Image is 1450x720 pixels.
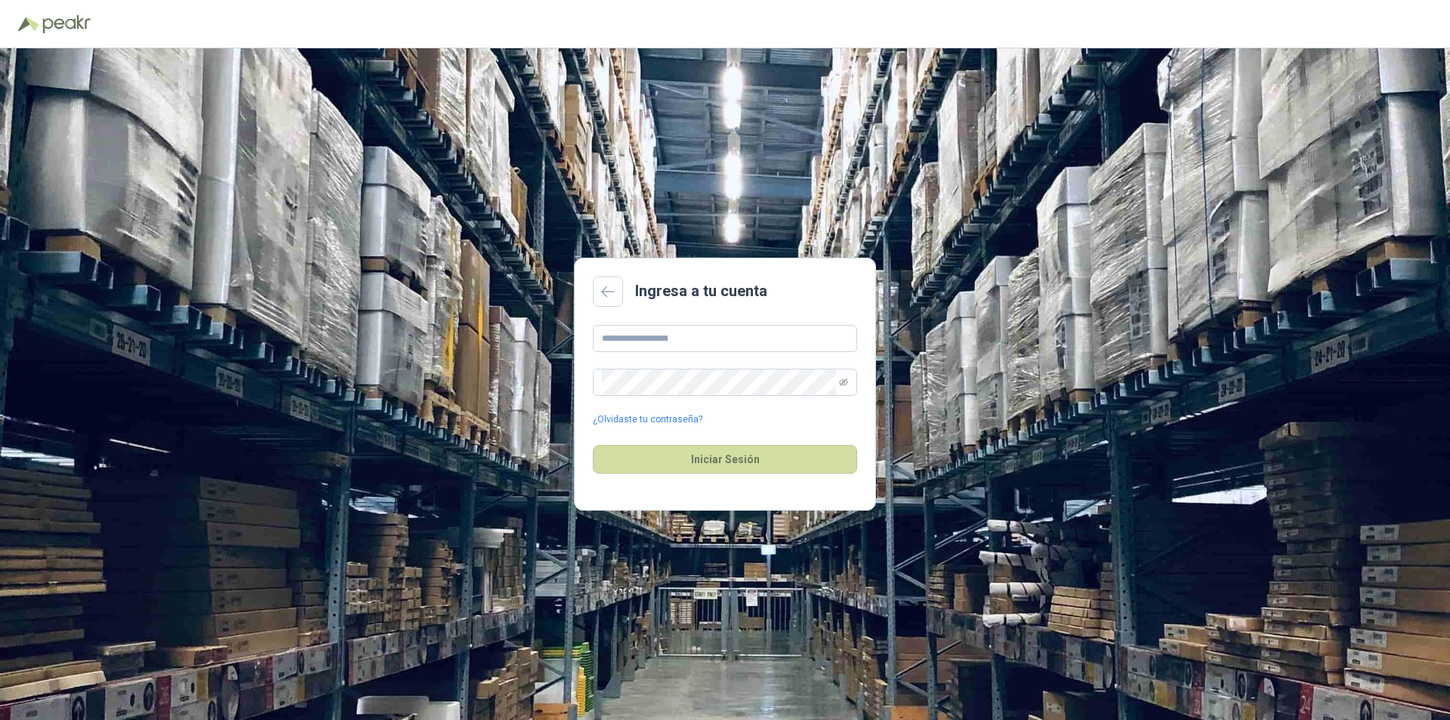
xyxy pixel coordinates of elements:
h2: Ingresa a tu cuenta [635,280,767,303]
span: eye-invisible [839,378,848,387]
button: Iniciar Sesión [593,445,857,474]
img: Peakr [42,15,91,33]
img: Logo [18,17,39,32]
a: ¿Olvidaste tu contraseña? [593,413,702,427]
